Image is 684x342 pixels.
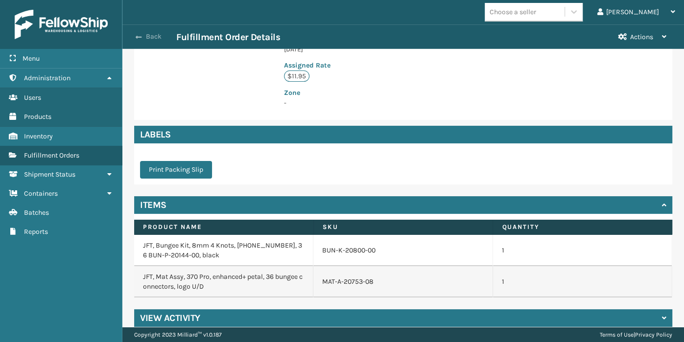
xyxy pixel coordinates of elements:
p: Zone [284,88,399,98]
label: Product Name [143,223,305,231]
span: Batches [24,208,49,217]
span: Actions [630,33,653,41]
img: logo [15,10,108,39]
span: Containers [24,189,58,198]
label: SKU [323,223,484,231]
span: Reports [24,228,48,236]
span: Products [24,113,51,121]
a: BUN-K-20800-00 [322,246,376,255]
span: Fulfillment Orders [24,151,79,160]
p: Assigned Rate [284,60,399,70]
h4: View Activity [140,312,200,324]
a: Privacy Policy [635,331,672,338]
p: Copyright 2023 Milliard™ v 1.0.187 [134,327,222,342]
div: | [600,327,672,342]
button: Actions [610,25,675,49]
label: Quantity [502,223,663,231]
td: JFT, Bungee Kit, 8mm 4 Knots, [PHONE_NUMBER], 36 BUN-P-20144-00, black [134,235,313,266]
span: Inventory [24,132,53,140]
span: Menu [23,54,40,63]
span: Shipment Status [24,170,75,179]
td: JFT, Mat Assy, 370 Pro, enhanced+ petal, 36 bungee connectors, logo U/D [134,266,313,297]
td: 1 [493,266,672,297]
span: - [284,88,399,107]
a: Terms of Use [600,331,634,338]
span: Administration [24,74,71,82]
button: Back [131,32,176,41]
h4: Items [140,199,166,211]
a: MAT-A-20753-08 [322,277,374,287]
h4: Labels [134,126,672,143]
p: $11.95 [284,70,309,82]
h3: Fulfillment Order Details [176,31,280,43]
td: 1 [493,235,672,266]
span: Users [24,93,41,102]
button: Print Packing Slip [140,161,212,179]
div: Choose a seller [490,7,536,17]
p: [DATE] [284,44,399,54]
